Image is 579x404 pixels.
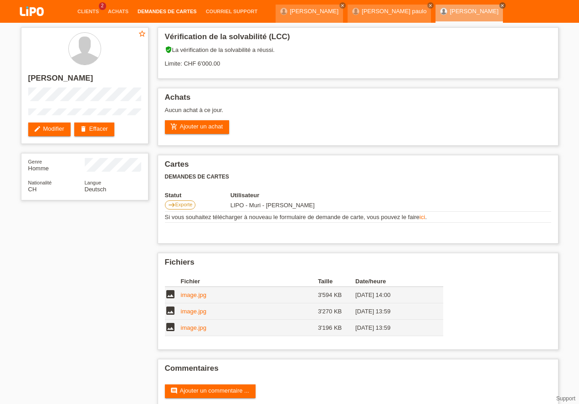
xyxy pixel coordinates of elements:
td: Si vous souhaitez télécharger à nouveau le formulaire de demande de carte, vous pouvez le faire . [165,212,551,223]
i: close [500,3,505,8]
td: [DATE] 13:59 [355,303,430,320]
h2: Vérification de la solvabilité (LCC) [165,32,551,46]
a: [PERSON_NAME] paulo [362,8,426,15]
td: 3'196 KB [318,320,355,336]
i: comment [170,387,178,394]
a: close [499,2,506,9]
span: Suisse [28,186,37,193]
a: Courriel Support [201,9,262,14]
a: Achats [103,9,133,14]
a: star_border [138,30,146,39]
span: Nationalité [28,180,52,185]
i: close [340,3,345,8]
span: 2 [99,2,106,10]
a: deleteEffacer [74,123,114,136]
th: Fichier [181,276,318,287]
a: [PERSON_NAME] [450,8,498,15]
h2: [PERSON_NAME] [28,74,141,87]
i: verified_user [165,46,172,53]
h2: Fichiers [165,258,551,271]
a: Demandes de cartes [133,9,201,14]
a: close [339,2,346,9]
a: image.jpg [181,324,206,331]
td: 3'594 KB [318,287,355,303]
a: close [427,2,434,9]
i: star_border [138,30,146,38]
div: Homme [28,158,85,172]
span: Langue [85,180,102,185]
th: Utilisateur [231,192,385,199]
i: add_shopping_cart [170,123,178,130]
a: Support [556,395,575,402]
td: [DATE] 13:59 [355,320,430,336]
i: image [165,305,176,316]
i: close [428,3,433,8]
td: [DATE] 14:00 [355,287,430,303]
h2: Commentaires [165,364,551,378]
h2: Cartes [165,160,551,174]
a: editModifier [28,123,71,136]
i: image [165,289,176,300]
span: Genre [28,159,42,164]
span: Deutsch [85,186,107,193]
h3: Demandes de cartes [165,174,551,180]
a: ici [420,214,425,220]
span: 11.08.2025 [231,202,315,209]
td: 3'270 KB [318,303,355,320]
i: edit [34,125,41,133]
th: Date/heure [355,276,430,287]
div: Aucun achat à ce jour. [165,107,551,120]
h2: Achats [165,93,551,107]
i: image [165,322,176,332]
span: Exporte [175,202,193,207]
a: LIPO pay [9,19,55,26]
a: Clients [73,9,103,14]
a: commentAjouter un commentaire ... [165,384,256,398]
th: Taille [318,276,355,287]
a: image.jpg [181,291,206,298]
a: add_shopping_cartAjouter un achat [165,120,230,134]
a: [PERSON_NAME] [290,8,338,15]
a: image.jpg [181,308,206,315]
div: La vérification de la solvabilité a réussi. Limite: CHF 6'000.00 [165,46,551,74]
th: Statut [165,192,231,199]
i: delete [80,125,87,133]
i: east [168,201,175,209]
